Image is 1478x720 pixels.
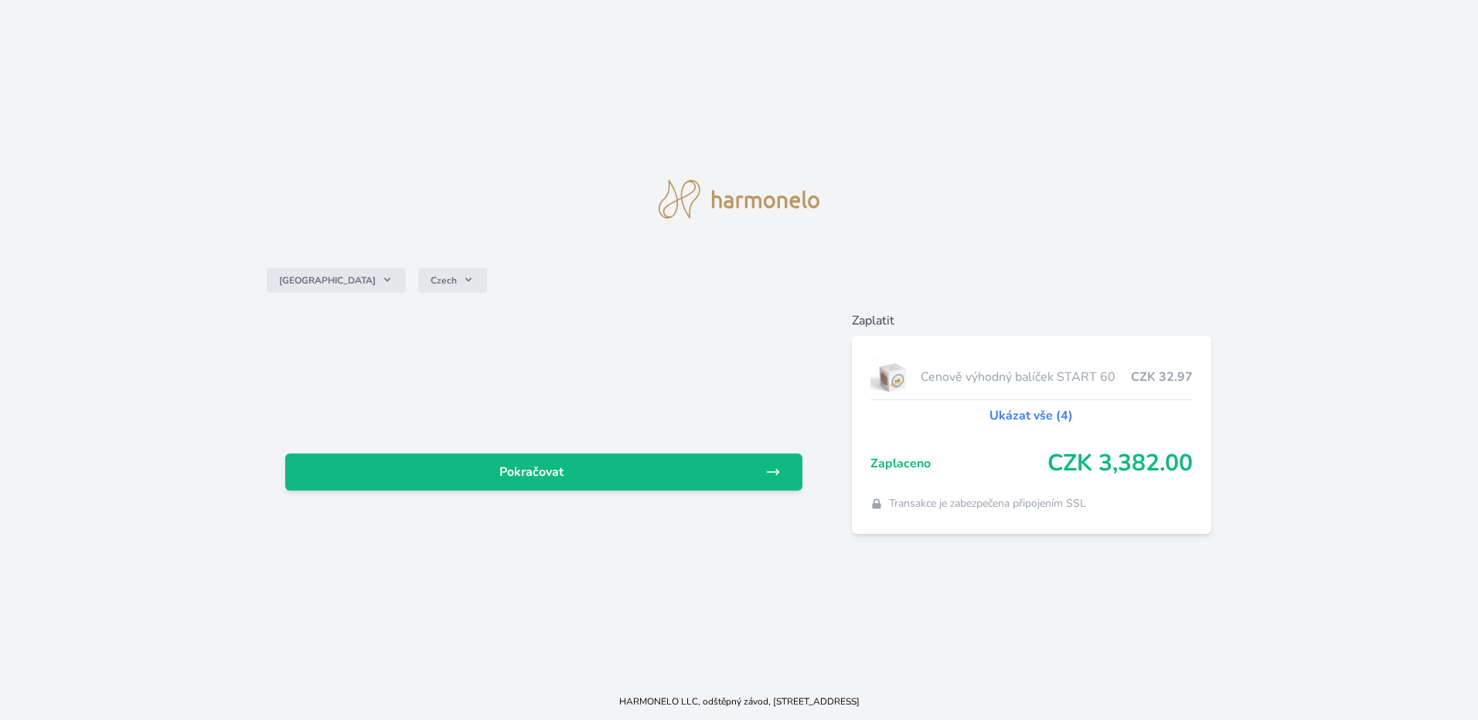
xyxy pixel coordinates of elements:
[431,274,457,287] span: Czech
[921,368,1131,386] span: Cenově výhodný balíček START 60
[279,274,376,287] span: [GEOGRAPHIC_DATA]
[298,463,765,481] span: Pokračovat
[870,454,1047,473] span: Zaplaceno
[418,268,487,293] button: Czech
[285,453,802,491] a: Pokračovat
[870,358,914,396] img: start.jpg
[889,496,1086,511] span: Transakce je zabezpečena připojením SSL
[989,406,1073,425] a: Ukázat vše (4)
[852,311,1211,330] h6: Zaplatit
[1131,368,1193,386] span: CZK 32.97
[659,180,819,219] img: logo.svg
[1047,450,1193,477] span: CZK 3,382.00
[267,268,406,293] button: [GEOGRAPHIC_DATA]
